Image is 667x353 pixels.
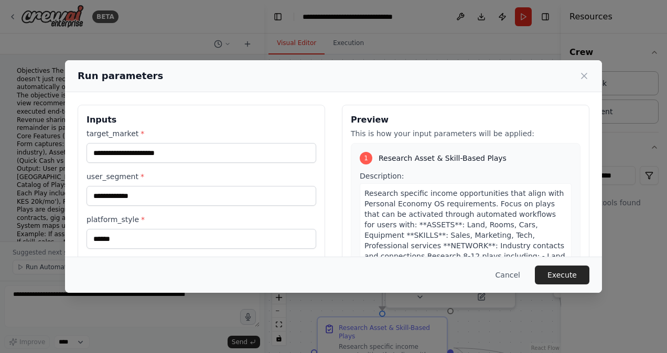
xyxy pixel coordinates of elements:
[87,214,316,225] label: platform_style
[379,153,507,163] span: Research Asset & Skill-Based Plays
[351,128,580,139] p: This is how your input parameters will be applied:
[360,172,404,180] span: Description:
[351,114,580,126] h3: Preview
[87,128,316,139] label: target_market
[487,266,529,284] button: Cancel
[87,114,316,126] h3: Inputs
[78,69,163,83] h2: Run parameters
[364,189,565,334] span: Research specific income opportunities that align with Personal Economy OS requirements. Focus on...
[535,266,589,284] button: Execute
[87,171,316,182] label: user_segment
[360,152,372,164] div: 1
